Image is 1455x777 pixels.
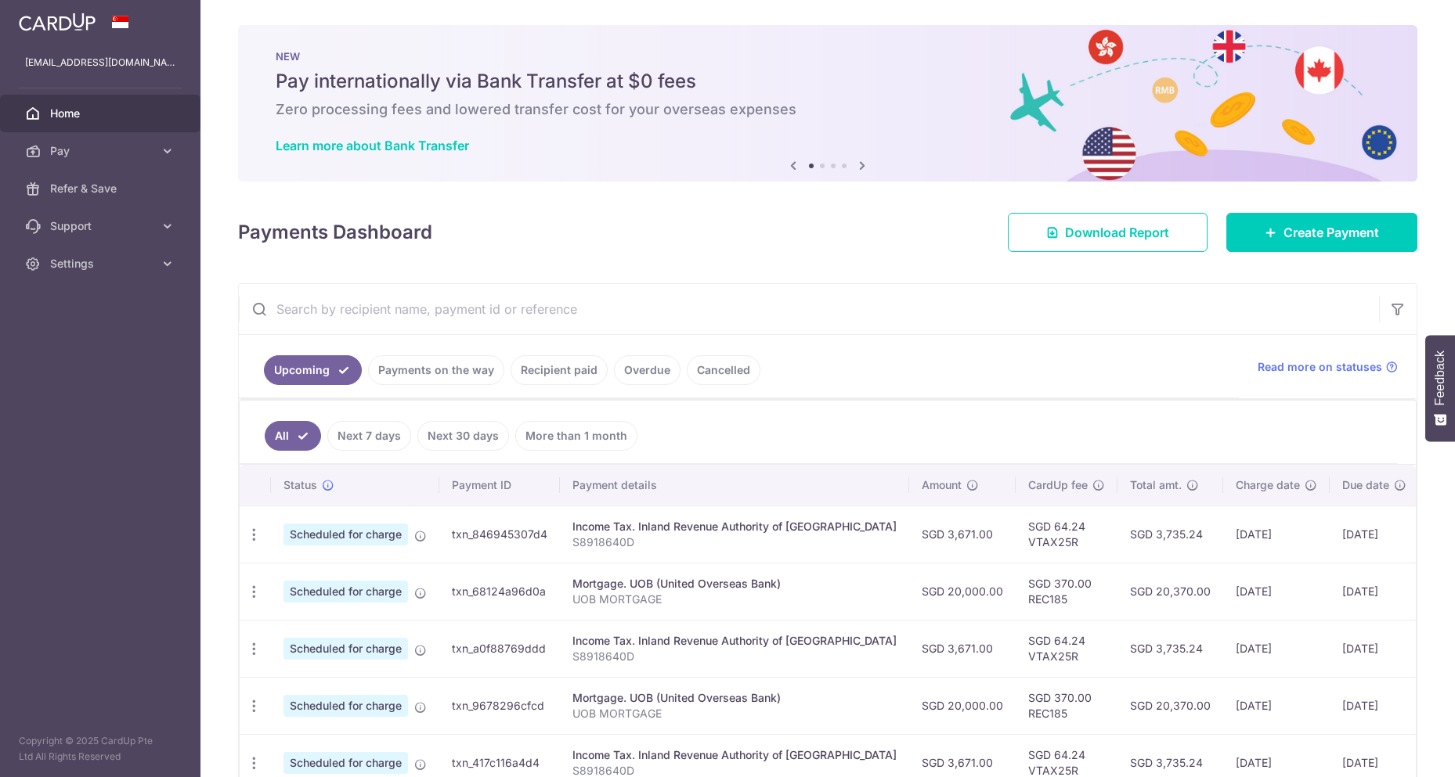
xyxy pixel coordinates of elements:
[1223,677,1330,734] td: [DATE]
[572,690,897,706] div: Mortgage. UOB (United Overseas Bank)
[1117,505,1223,563] td: SGD 3,735.24
[560,465,909,505] th: Payment details
[283,477,317,493] span: Status
[1330,620,1419,677] td: [DATE]
[1258,359,1382,375] span: Read more on statuses
[239,284,1379,334] input: Search by recipient name, payment id or reference
[439,620,560,677] td: txn_a0f88769ddd
[1028,477,1088,493] span: CardUp fee
[572,706,897,721] p: UOB MORTGAGE
[1117,677,1223,734] td: SGD 20,370.00
[909,677,1016,734] td: SGD 20,000.00
[283,695,408,717] span: Scheduled for charge
[1433,351,1447,405] span: Feedback
[50,181,153,196] span: Refer & Save
[515,421,637,451] a: More than 1 month
[1226,213,1417,252] a: Create Payment
[1223,505,1330,563] td: [DATE]
[572,534,897,550] p: S8918640D
[264,355,362,385] a: Upcoming
[572,519,897,534] div: Income Tax. Inland Revenue Authority of [GEOGRAPHIC_DATA]
[265,421,321,451] a: All
[922,477,962,493] span: Amount
[19,13,96,31] img: CardUp
[1016,677,1117,734] td: SGD 370.00 REC185
[1330,505,1419,563] td: [DATE]
[1130,477,1182,493] span: Total amt.
[909,563,1016,620] td: SGD 20,000.00
[327,421,411,451] a: Next 7 days
[1117,563,1223,620] td: SGD 20,370.00
[439,465,560,505] th: Payment ID
[276,50,1380,63] p: NEW
[1342,477,1389,493] span: Due date
[1330,563,1419,620] td: [DATE]
[50,106,153,121] span: Home
[50,218,153,234] span: Support
[572,592,897,607] p: UOB MORTGAGE
[283,638,408,660] span: Scheduled for charge
[572,649,897,664] p: S8918640D
[1016,505,1117,563] td: SGD 64.24 VTAX25R
[439,677,560,734] td: txn_9678296cfcd
[511,355,608,385] a: Recipient paid
[1223,563,1330,620] td: [DATE]
[572,747,897,763] div: Income Tax. Inland Revenue Authority of [GEOGRAPHIC_DATA]
[439,563,560,620] td: txn_68124a96d0a
[614,355,681,385] a: Overdue
[1284,223,1379,242] span: Create Payment
[283,523,408,545] span: Scheduled for charge
[368,355,504,385] a: Payments on the way
[687,355,760,385] a: Cancelled
[25,55,175,70] p: [EMAIL_ADDRESS][DOMAIN_NAME]
[1065,223,1169,242] span: Download Report
[1236,477,1300,493] span: Charge date
[1258,359,1398,375] a: Read more on statuses
[572,576,897,592] div: Mortgage. UOB (United Overseas Bank)
[50,143,153,159] span: Pay
[909,620,1016,677] td: SGD 3,671.00
[1008,213,1208,252] a: Download Report
[276,100,1380,119] h6: Zero processing fees and lowered transfer cost for your overseas expenses
[1425,335,1455,441] button: Feedback - Show survey
[417,421,509,451] a: Next 30 days
[1223,620,1330,677] td: [DATE]
[276,138,469,153] a: Learn more about Bank Transfer
[1117,620,1223,677] td: SGD 3,735.24
[283,581,408,603] span: Scheduled for charge
[276,69,1380,94] h5: Pay internationally via Bank Transfer at $0 fees
[572,633,897,649] div: Income Tax. Inland Revenue Authority of [GEOGRAPHIC_DATA]
[50,256,153,272] span: Settings
[1016,563,1117,620] td: SGD 370.00 REC185
[238,25,1417,182] img: Bank transfer banner
[909,505,1016,563] td: SGD 3,671.00
[1330,677,1419,734] td: [DATE]
[1016,620,1117,677] td: SGD 64.24 VTAX25R
[439,505,560,563] td: txn_846945307d4
[283,752,408,774] span: Scheduled for charge
[238,218,432,246] h4: Payments Dashboard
